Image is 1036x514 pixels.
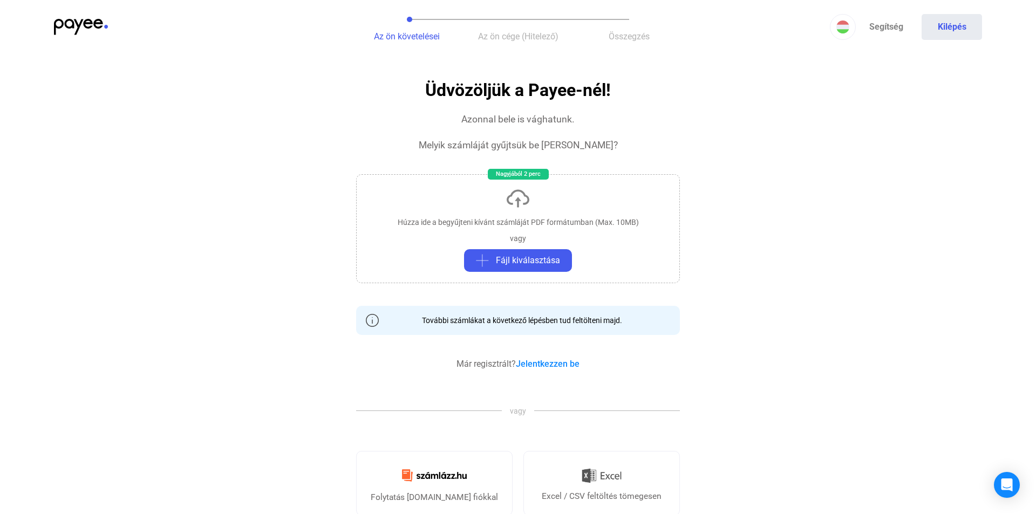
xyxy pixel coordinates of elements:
div: Open Intercom Messenger [994,472,1020,498]
div: vagy [510,233,526,244]
img: payee-logo [54,19,108,35]
button: HU [830,14,856,40]
div: Azonnal bele is vághatunk. [461,113,575,126]
span: vagy [502,406,534,416]
h1: Üdvözöljük a Payee-nél! [425,81,611,100]
span: Az ön követelései [374,31,440,42]
div: Folytatás [DOMAIN_NAME] fiókkal [371,491,498,504]
button: plus-greyFájl kiválasztása [464,249,572,272]
img: upload-cloud [505,186,531,211]
div: Melyik számláját gyűjtsük be [PERSON_NAME]? [419,139,618,152]
img: Számlázz.hu [396,463,473,488]
span: Az ön cége (Hitelező) [478,31,558,42]
img: HU [836,20,849,33]
img: Excel [582,464,622,487]
div: Excel / CSV feltöltés tömegesen [542,490,662,503]
img: plus-grey [476,254,489,267]
a: Jelentkezzen be [516,359,580,369]
div: További számlákat a következő lépésben tud feltölteni majd. [414,315,622,326]
span: Összegzés [609,31,650,42]
button: Kilépés [922,14,982,40]
div: Nagyjából 2 perc [488,169,549,180]
span: Fájl kiválasztása [496,254,560,267]
div: Már regisztrált? [456,358,580,371]
a: Segítség [856,14,916,40]
div: Húzza ide a begyűjteni kívánt számláját PDF formátumban (Max. 10MB) [398,217,639,228]
img: info-grey-outline [366,314,379,327]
